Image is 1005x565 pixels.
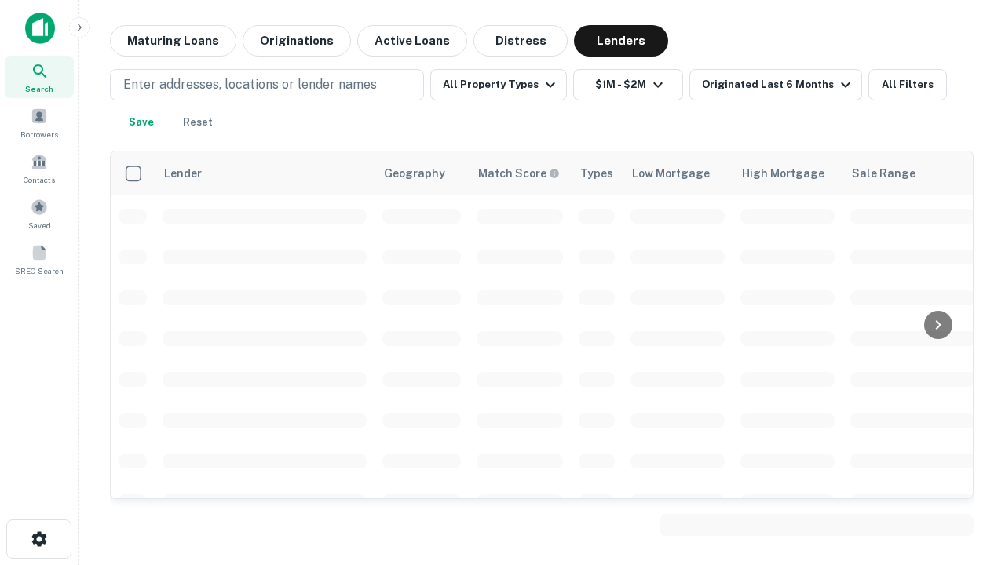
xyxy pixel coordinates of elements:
div: Lender [164,164,202,183]
th: Low Mortgage [623,151,733,195]
img: capitalize-icon.png [25,13,55,44]
a: SREO Search [5,238,74,280]
iframe: Chat Widget [926,389,1005,465]
a: Search [5,56,74,98]
th: Geography [375,151,469,195]
button: Originated Last 6 Months [689,69,862,100]
span: Contacts [24,173,55,186]
a: Contacts [5,147,74,189]
button: All Property Types [430,69,567,100]
div: Low Mortgage [632,164,710,183]
p: Enter addresses, locations or lender names [123,75,377,94]
div: Types [580,164,613,183]
button: Distress [473,25,568,56]
th: Lender [155,151,375,195]
button: Enter addresses, locations or lender names [110,69,424,100]
div: Geography [384,164,445,183]
th: Capitalize uses an advanced AI algorithm to match your search with the best lender. The match sco... [469,151,571,195]
a: Borrowers [5,101,74,144]
span: Borrowers [20,128,58,140]
button: Active Loans [357,25,467,56]
th: Types [571,151,623,195]
div: Originated Last 6 Months [702,75,855,94]
th: Sale Range [842,151,984,195]
th: High Mortgage [733,151,842,195]
button: Maturing Loans [110,25,236,56]
div: Sale Range [852,164,915,183]
button: Reset [173,107,223,138]
button: $1M - $2M [573,69,683,100]
h6: Match Score [478,165,557,182]
div: High Mortgage [742,164,824,183]
button: All Filters [868,69,947,100]
button: Lenders [574,25,668,56]
span: SREO Search [15,264,64,277]
span: Saved [28,219,51,231]
a: Saved [5,192,74,235]
button: Save your search to get updates of matches that match your search criteria. [116,107,166,138]
div: Capitalize uses an advanced AI algorithm to match your search with the best lender. The match sco... [478,165,560,182]
button: Originations [243,25,351,56]
span: Search [25,82,53,95]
